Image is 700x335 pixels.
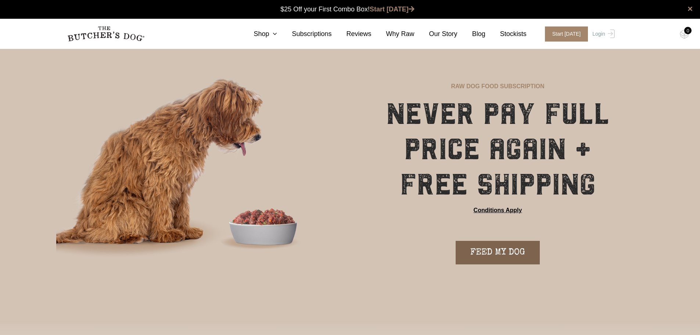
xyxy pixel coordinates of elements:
[56,49,349,292] img: blaze-subscription-hero
[538,26,591,42] a: Start [DATE]
[688,4,693,13] a: close
[457,29,485,39] a: Blog
[370,6,414,13] a: Start [DATE]
[684,27,692,34] div: 0
[414,29,457,39] a: Our Story
[451,82,544,91] p: RAW DOG FOOD SUBSCRIPTION
[456,241,540,264] a: FEED MY DOG
[545,26,588,42] span: Start [DATE]
[590,26,614,42] a: Login
[371,29,414,39] a: Why Raw
[474,206,522,215] a: Conditions Apply
[680,29,689,39] img: TBD_Cart-Empty.png
[277,29,331,39] a: Subscriptions
[239,29,277,39] a: Shop
[370,96,626,202] h1: NEVER PAY FULL PRICE AGAIN + FREE SHIPPING
[332,29,371,39] a: Reviews
[485,29,527,39] a: Stockists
